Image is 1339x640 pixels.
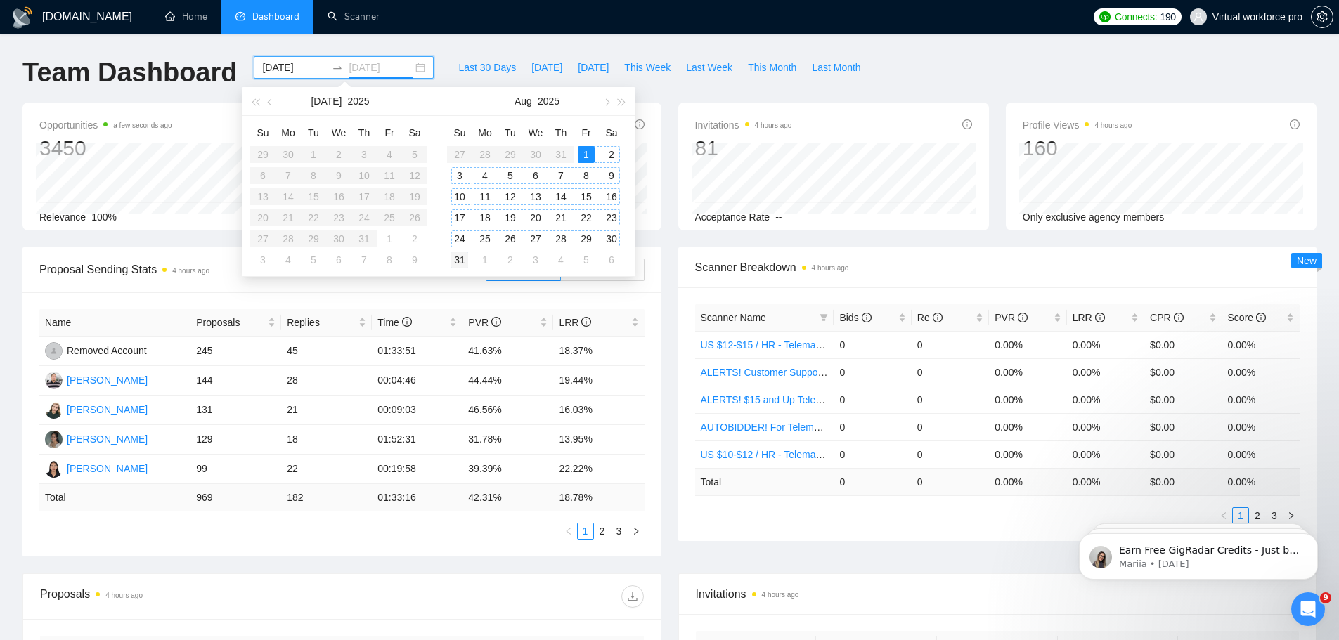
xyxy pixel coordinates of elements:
td: Total [39,484,190,511]
div: 5 [502,167,519,184]
div: 20 [527,209,544,226]
img: RA [45,342,63,360]
div: 17 [451,209,468,226]
td: 2025-08-25 [472,228,498,249]
span: right [632,527,640,535]
td: 2025-08-19 [498,207,523,228]
div: 19 [502,209,519,226]
td: $0.00 [1144,413,1222,440]
span: Re [917,312,943,323]
div: 3 [254,252,271,268]
td: $0.00 [1144,331,1222,358]
div: 4 [552,252,569,268]
td: 0 [834,440,911,468]
td: 41.63% [462,337,553,366]
span: Connects: [1115,9,1157,25]
td: 0 [912,468,989,495]
div: 1 [477,252,493,268]
td: 0.00% [1222,440,1300,468]
td: 46.56% [462,396,553,425]
button: Last Month [804,56,868,79]
span: info-circle [1174,313,1184,322]
span: Last 30 Days [458,60,516,75]
a: ALERTS! Customer Support USA [701,367,847,378]
a: AUTOBIDDER! For Telemarketing in the [GEOGRAPHIC_DATA] [701,422,981,433]
div: 18 [477,209,493,226]
td: 00:09:03 [372,396,462,425]
span: Bids [839,312,871,323]
div: 13 [527,188,544,205]
td: 0.00% [1067,386,1144,413]
td: 0.00% [989,331,1066,358]
td: 0.00% [989,386,1066,413]
div: 5 [578,252,595,268]
div: 7 [552,167,569,184]
span: Last Week [686,60,732,75]
time: 4 hours ago [1094,122,1132,129]
td: 2025-08-07 [351,249,377,270]
span: New [1297,255,1317,266]
li: 3 [611,523,628,540]
td: 0.00 % [1067,468,1144,495]
td: 2025-09-05 [574,249,599,270]
td: 2025-08-11 [472,186,498,207]
button: 2025 [538,87,559,115]
td: 0.00% [1222,386,1300,413]
a: CJ[PERSON_NAME] [45,433,148,444]
td: 0.00 % [1222,468,1300,495]
td: 245 [190,337,281,366]
td: 2025-08-02 [599,144,624,165]
td: $ 0.00 [1144,468,1222,495]
p: Message from Mariia, sent 4w ago [61,54,242,67]
span: [DATE] [578,60,609,75]
a: searchScanner [328,11,380,22]
td: $0.00 [1144,358,1222,386]
td: 969 [190,484,281,511]
button: download [621,585,644,608]
td: 2025-08-27 [523,228,548,249]
td: 2025-08-03 [447,165,472,186]
span: Invitations [695,117,792,133]
button: Aug [515,87,532,115]
span: CPR [1150,312,1183,323]
td: 2025-08-29 [574,228,599,249]
span: 9 [1320,592,1331,603]
time: 4 hours ago [812,264,849,272]
span: info-circle [1095,313,1105,322]
span: PVR [468,317,501,328]
span: Dashboard [252,11,299,22]
a: RM[PERSON_NAME] [45,374,148,385]
td: 2025-08-15 [574,186,599,207]
div: 27 [527,230,544,247]
a: AE[PERSON_NAME] [45,462,148,474]
span: info-circle [635,119,645,129]
span: setting [1312,11,1333,22]
a: 3 [612,523,627,539]
button: 2025 [347,87,369,115]
span: LRR [1073,312,1105,323]
span: filter [820,313,828,322]
button: setting [1311,6,1333,28]
button: [DATE] [524,56,570,79]
div: 8 [381,252,398,268]
img: logo [11,6,34,29]
th: Sa [402,122,427,144]
span: dashboard [235,11,245,21]
td: 2025-08-12 [498,186,523,207]
td: 00:19:58 [372,455,462,484]
td: 45 [281,337,372,366]
td: 31.78% [462,425,553,455]
time: 4 hours ago [755,122,792,129]
td: 0.00% [1222,358,1300,386]
td: 0.00% [989,440,1066,468]
th: Th [351,122,377,144]
div: 8 [578,167,595,184]
td: 0.00% [1067,440,1144,468]
span: [DATE] [531,60,562,75]
th: We [326,122,351,144]
li: 2 [594,523,611,540]
td: 2025-09-03 [523,249,548,270]
td: 2025-08-13 [523,186,548,207]
td: 2025-08-01 [574,144,599,165]
span: to [332,62,343,73]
